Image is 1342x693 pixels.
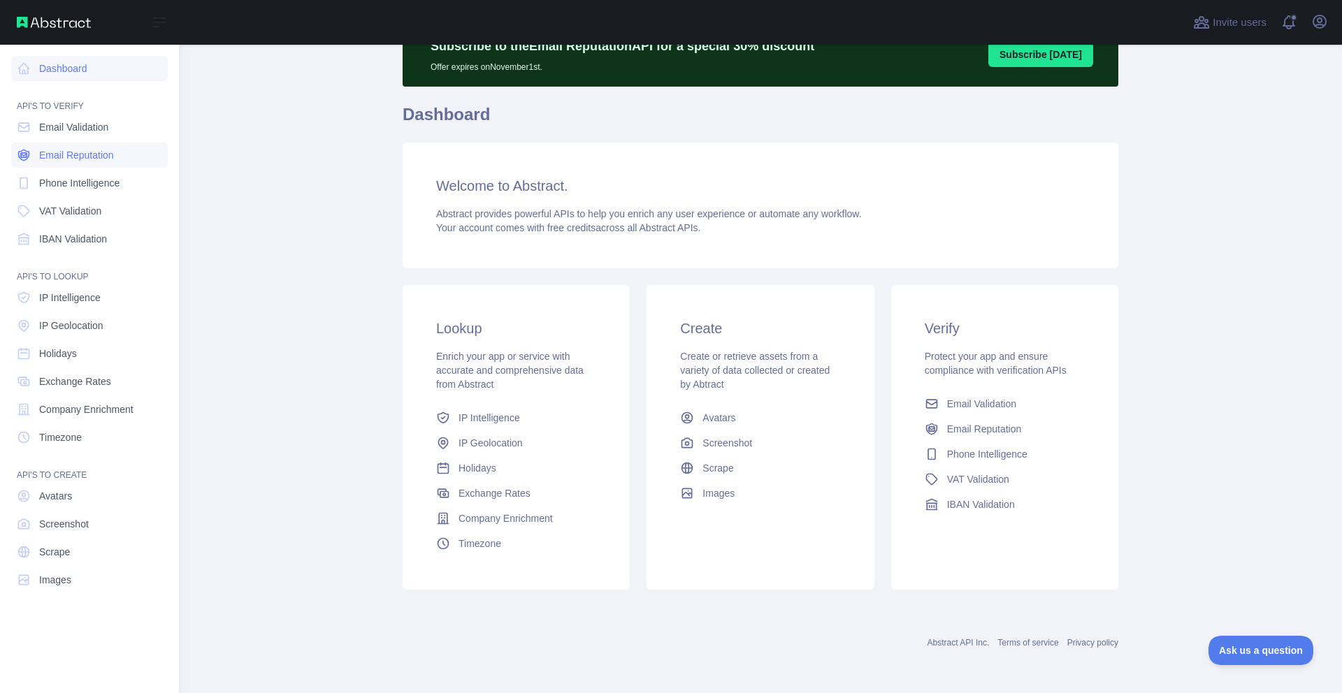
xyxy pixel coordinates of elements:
[436,222,700,233] span: Your account comes with across all Abstract APIs.
[674,405,846,430] a: Avatars
[431,506,602,531] a: Company Enrichment
[947,422,1022,436] span: Email Reputation
[11,254,168,282] div: API'S TO LOOKUP
[459,436,523,450] span: IP Geolocation
[459,411,520,425] span: IP Intelligence
[436,319,596,338] h3: Lookup
[11,369,168,394] a: Exchange Rates
[680,319,840,338] h3: Create
[436,176,1085,196] h3: Welcome to Abstract.
[1213,15,1267,31] span: Invite users
[39,517,89,531] span: Screenshot
[702,486,735,500] span: Images
[925,319,1085,338] h3: Verify
[547,222,596,233] span: free credits
[39,120,108,134] span: Email Validation
[11,170,168,196] a: Phone Intelligence
[680,351,830,390] span: Create or retrieve assets from a variety of data collected or created by Abtract
[459,511,553,525] span: Company Enrichment
[436,351,584,390] span: Enrich your app or service with accurate and comprehensive data from Abstract
[988,42,1093,67] button: Subscribe [DATE]
[11,84,168,112] div: API'S TO VERIFY
[674,455,846,481] a: Scrape
[11,56,168,81] a: Dashboard
[919,467,1090,492] a: VAT Validation
[947,397,1016,411] span: Email Validation
[39,232,107,246] span: IBAN Validation
[919,391,1090,416] a: Email Validation
[459,537,501,550] span: Timezone
[925,351,1067,376] span: Protect your app and ensure compliance with verification APIs
[11,285,168,310] a: IP Intelligence
[39,148,114,162] span: Email Reputation
[403,103,1118,137] h1: Dashboard
[11,567,168,592] a: Images
[947,472,1009,486] span: VAT Validation
[431,455,602,481] a: Holidays
[436,208,862,219] span: Abstract provides powerful APIs to help you enrich any user experience or automate any workflow.
[39,374,111,388] span: Exchange Rates
[431,531,602,556] a: Timezone
[431,56,814,73] p: Offer expires on November 1st.
[928,638,990,648] a: Abstract API Inc.
[39,489,72,503] span: Avatars
[39,319,103,333] span: IP Geolocation
[431,481,602,506] a: Exchange Rates
[674,481,846,506] a: Images
[919,442,1090,467] a: Phone Intelligence
[11,425,168,450] a: Timezone
[459,461,496,475] span: Holidays
[11,483,168,509] a: Avatars
[947,447,1027,461] span: Phone Intelligence
[39,291,101,305] span: IP Intelligence
[431,430,602,455] a: IP Geolocation
[702,411,735,425] span: Avatars
[702,436,752,450] span: Screenshot
[11,226,168,251] a: IBAN Validation
[11,313,168,338] a: IP Geolocation
[997,638,1058,648] a: Terms of service
[459,486,531,500] span: Exchange Rates
[11,539,168,564] a: Scrape
[11,511,168,537] a: Screenshot
[431,36,814,56] p: Subscribe to the Email Reputation API for a special 30 % discount
[11,341,168,366] a: Holidays
[11,143,168,168] a: Email Reputation
[11,198,168,224] a: VAT Validation
[39,573,71,587] span: Images
[674,430,846,455] a: Screenshot
[702,461,733,475] span: Scrape
[919,492,1090,517] a: IBAN Validation
[17,17,91,28] img: Abstract API
[919,416,1090,442] a: Email Reputation
[1067,638,1118,648] a: Privacy policy
[11,453,168,481] div: API'S TO CREATE
[1190,11,1269,34] button: Invite users
[11,115,168,140] a: Email Validation
[39,430,82,444] span: Timezone
[39,204,101,218] span: VAT Validation
[947,497,1015,511] span: IBAN Validation
[431,405,602,430] a: IP Intelligence
[1208,636,1314,665] iframe: Toggle Customer Support
[11,397,168,422] a: Company Enrichment
[39,346,77,360] span: Holidays
[39,545,70,559] span: Scrape
[39,176,120,190] span: Phone Intelligence
[39,402,134,416] span: Company Enrichment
